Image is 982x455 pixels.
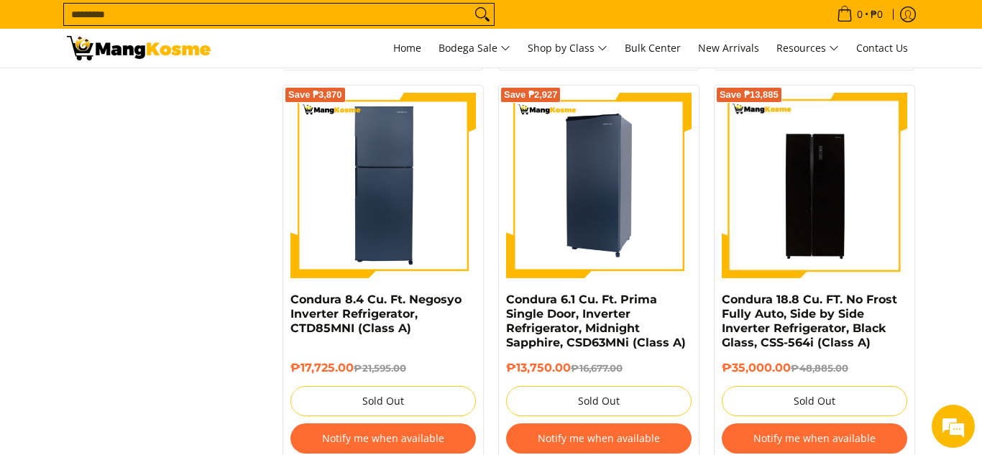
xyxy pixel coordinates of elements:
[722,361,907,375] h6: ₱35,000.00
[506,423,692,454] button: Notify me when available
[67,36,211,60] img: Bodega Sale Refrigerator l Mang Kosme: Home Appliances Warehouse Sale | Page 2
[791,362,848,374] del: ₱48,885.00
[288,91,342,99] span: Save ₱3,870
[504,91,558,99] span: Save ₱2,927
[236,7,270,42] div: Minimize live chat window
[691,29,766,68] a: New Arrivals
[849,29,915,68] a: Contact Us
[856,41,908,55] span: Contact Us
[393,41,421,55] span: Home
[75,81,242,99] div: Chat with us now
[290,93,476,278] img: Condura 8.4 Cu. Ft. Negosyo Inverter Refrigerator, CTD85MNI (Class A)
[506,386,692,416] button: Sold Out
[290,386,476,416] button: Sold Out
[290,361,476,375] h6: ₱17,725.00
[7,303,274,353] textarea: Type your message and hit 'Enter'
[868,9,885,19] span: ₱0
[618,29,688,68] a: Bulk Center
[720,91,779,99] span: Save ₱13,885
[431,29,518,68] a: Bodega Sale
[506,293,686,349] a: Condura 6.1 Cu. Ft. Prima Single Door, Inverter Refrigerator, Midnight Sapphire, CSD63MNi (Class A)
[776,40,839,58] span: Resources
[439,40,510,58] span: Bodega Sale
[471,4,494,25] button: Search
[290,293,462,335] a: Condura 8.4 Cu. Ft. Negosyo Inverter Refrigerator, CTD85MNI (Class A)
[832,6,887,22] span: •
[722,423,907,454] button: Notify me when available
[386,29,428,68] a: Home
[290,423,476,454] button: Notify me when available
[625,41,681,55] span: Bulk Center
[506,93,692,278] img: Condura 6.1 Cu. Ft. Prima Single Door, Inverter Refrigerator, Midnight Sapphire, CSD63MNi (Class ...
[506,361,692,375] h6: ₱13,750.00
[83,136,198,281] span: We're online!
[520,29,615,68] a: Shop by Class
[571,362,623,374] del: ₱16,677.00
[769,29,846,68] a: Resources
[722,386,907,416] button: Sold Out
[354,362,406,374] del: ₱21,595.00
[722,293,897,349] a: Condura 18.8 Cu. FT. No Frost Fully Auto, Side by Side Inverter Refrigerator, Black Glass, CSS-56...
[855,9,865,19] span: 0
[698,41,759,55] span: New Arrivals
[225,29,915,68] nav: Main Menu
[722,93,907,278] img: Condura 18.8 Cu. FT. No Frost Fully Auto, Side by Side Inverter Refrigerator, Black Glass, CSS-56...
[528,40,607,58] span: Shop by Class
